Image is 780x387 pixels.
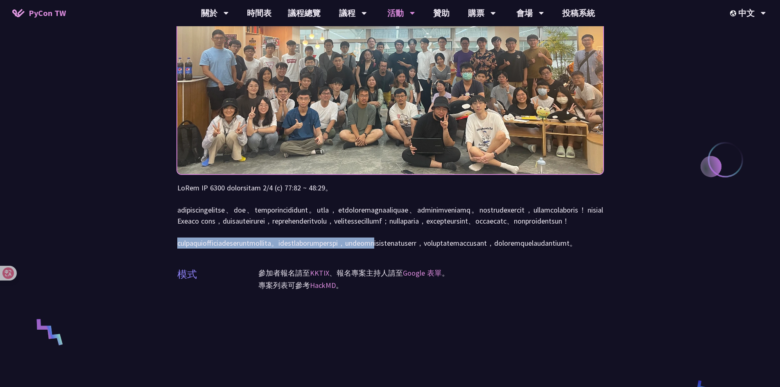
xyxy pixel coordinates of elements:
img: Locale Icon [730,10,738,16]
p: LoRem IP 6300 dolorsitam 2/4 (c) 77:82 ~ 48:29。 adipiscingelitse、doe、temporincididunt。utla，etdolo... [177,182,603,249]
a: KKTIX [310,268,329,278]
a: Google 表單 [403,268,442,278]
img: Home icon of PyCon TW 2025 [12,9,25,17]
a: HackMD [310,281,336,290]
p: 模式 [177,267,197,282]
p: 參加者報名請至 、報名專案主持人請至 。 [258,267,603,279]
p: 專案列表可參考 。 [258,279,603,292]
span: PyCon TW [29,7,66,19]
a: PyCon TW [4,3,74,23]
